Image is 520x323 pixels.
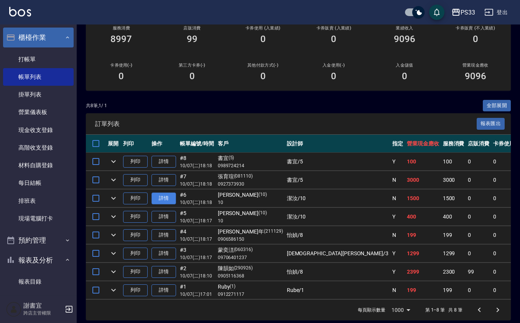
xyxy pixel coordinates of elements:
[123,266,148,278] button: 列印
[405,171,441,189] td: 3000
[405,263,441,281] td: 2399
[180,181,214,188] p: 10/07 (二) 18:18
[285,281,390,299] td: Rube /1
[178,281,216,299] td: #1
[331,34,336,44] h3: 0
[123,211,148,223] button: 列印
[3,103,74,121] a: 營業儀表板
[449,63,502,68] h2: 營業現金應收
[390,208,405,226] td: Y
[218,209,283,217] div: [PERSON_NAME]
[218,291,283,298] p: 0912271117
[405,135,441,153] th: 營業現金應收
[441,189,466,207] td: 1500
[390,226,405,244] td: N
[441,226,466,244] td: 199
[285,226,390,244] td: 怡媜 /8
[180,291,214,298] p: 10/07 (二) 17:01
[390,171,405,189] td: N
[285,263,390,281] td: 怡媜 /8
[123,248,148,259] button: 列印
[9,7,31,16] img: Logo
[151,192,176,204] a: 詳情
[466,189,491,207] td: 0
[180,236,214,243] p: 10/07 (二) 18:17
[123,156,148,168] button: 列印
[3,210,74,227] a: 現場電腦打卡
[95,63,148,68] h2: 卡券使用(-)
[234,246,253,254] p: (060316)
[285,153,390,171] td: 書宜 /5
[390,263,405,281] td: Y
[285,208,390,226] td: 潔汝 /10
[3,250,74,270] button: 報表及分析
[151,284,176,296] a: 詳情
[3,230,74,250] button: 預約管理
[3,192,74,210] a: 排班表
[258,209,267,217] p: (10)
[3,121,74,139] a: 現金收支登錄
[285,189,390,207] td: 潔汝 /10
[3,51,74,68] a: 打帳單
[466,263,491,281] td: 99
[258,191,267,199] p: (10)
[441,263,466,281] td: 2300
[260,71,266,82] h3: 0
[3,157,74,174] a: 材料自購登錄
[308,63,360,68] h2: 入金使用(-)
[218,173,283,181] div: 張育瑄
[108,229,119,241] button: expand row
[405,226,441,244] td: 199
[178,245,216,263] td: #3
[151,174,176,186] a: 詳情
[216,135,285,153] th: 客戶
[218,272,283,279] p: 0905116368
[95,26,148,31] h3: 服務消費
[378,26,431,31] h2: 業績收入
[178,263,216,281] td: #2
[441,135,466,153] th: 服務消費
[150,135,178,153] th: 操作
[441,245,466,263] td: 1299
[123,284,148,296] button: 列印
[425,307,462,313] p: 第 1–8 筆 共 8 筆
[180,217,214,224] p: 10/07 (二) 18:17
[218,191,283,199] div: [PERSON_NAME]
[218,254,283,261] p: 09706401237
[358,307,385,313] p: 每頁顯示數量
[405,153,441,171] td: 100
[218,236,283,243] p: 0906586150
[441,281,466,299] td: 199
[118,71,124,82] h3: 0
[178,208,216,226] td: #5
[3,68,74,86] a: 帳單列表
[166,26,219,31] h2: 店販消費
[123,229,148,241] button: 列印
[108,284,119,296] button: expand row
[218,283,283,291] div: Ruby
[123,174,148,186] button: 列印
[390,135,405,153] th: 指定
[229,154,234,162] p: (5)
[466,281,491,299] td: 0
[331,71,336,82] h3: 0
[466,171,491,189] td: 0
[121,135,150,153] th: 列印
[466,135,491,153] th: 店販消費
[477,120,505,127] a: 報表匯出
[178,171,216,189] td: #7
[23,302,63,310] h5: 謝書宜
[3,290,74,308] a: 店家區間累計表
[405,189,441,207] td: 1500
[218,264,283,272] div: 陳韻如
[189,71,195,82] h3: 0
[230,283,235,291] p: (1)
[180,162,214,169] p: 10/07 (二) 18:18
[264,228,283,236] p: (211129)
[405,208,441,226] td: 400
[23,310,63,316] p: 跨店主管權限
[477,118,505,130] button: 報表匯出
[166,63,219,68] h2: 第三方卡券(-)
[108,156,119,167] button: expand row
[151,229,176,241] a: 詳情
